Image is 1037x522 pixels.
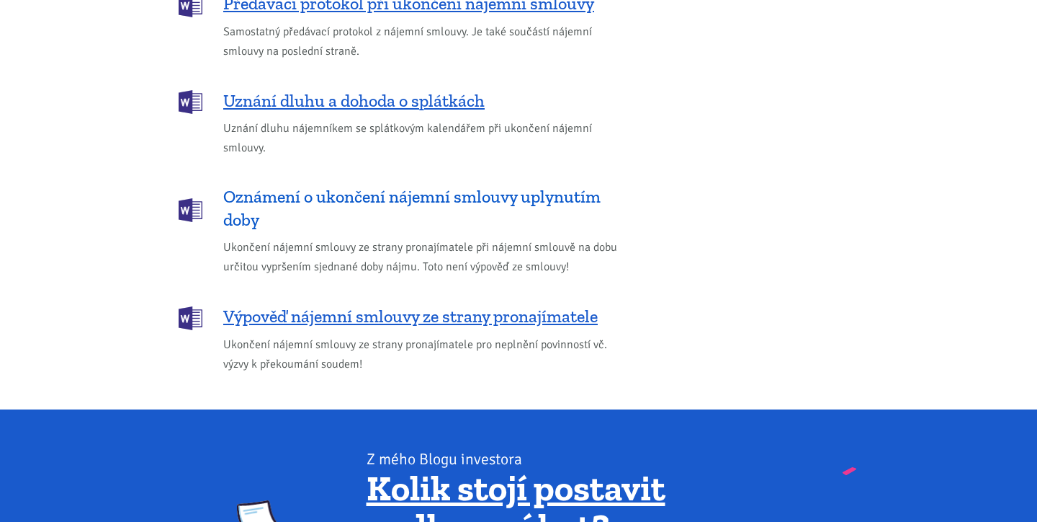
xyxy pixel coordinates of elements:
[179,305,625,329] a: Výpověď nájemní smlouvy ze strany pronajímatele
[223,89,485,112] span: Uznání dluhu a dohoda o splátkách
[223,185,625,231] span: Oznámení o ukončení nájemní smlouvy uplynutím doby
[223,305,598,328] span: Výpověď nájemní smlouvy ze strany pronajímatele
[223,238,625,277] span: Ukončení nájemní smlouvy ze strany pronajímatele při nájemní smlouvě na dobu určitou vypršením sj...
[367,449,801,469] div: Z mého Blogu investora
[179,90,202,114] img: DOCX (Word)
[223,22,625,61] span: Samostatný předávací protokol z nájemní smlouvy. Je také součástí nájemní smlouvy na poslední str...
[179,198,202,222] img: DOCX (Word)
[179,306,202,330] img: DOCX (Word)
[223,119,625,158] span: Uznání dluhu nájemníkem se splátkovým kalendářem při ukončení nájemní smlouvy.
[223,335,625,374] span: Ukončení nájemní smlouvy ze strany pronajímatele pro neplnění povinností vč. výzvy k překoumání s...
[179,185,625,231] a: Oznámení o ukončení nájemní smlouvy uplynutím doby
[179,89,625,112] a: Uznání dluhu a dohoda o splátkách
